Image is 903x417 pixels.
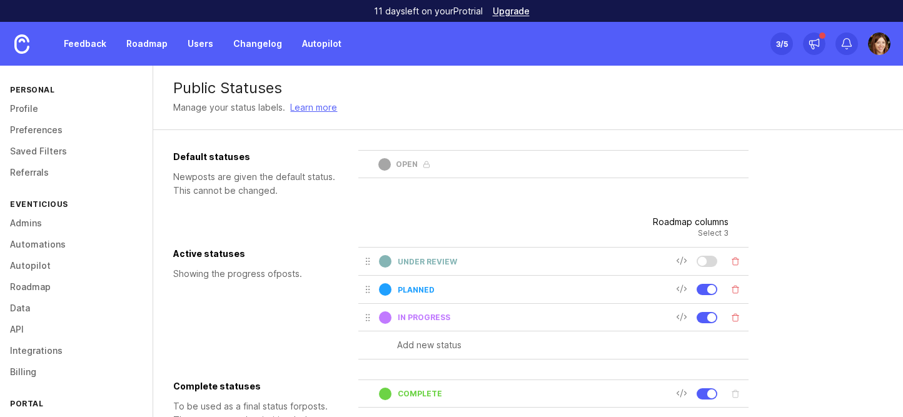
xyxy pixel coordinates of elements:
a: Users [180,33,221,55]
button: Delete status [727,281,744,298]
a: Upgrade [493,7,530,16]
span: Roadmap columns [653,218,729,226]
button: Delete status [727,309,744,326]
button: Delete status [727,385,744,403]
div: Active statuses [173,247,348,261]
iframe: Intercom live chat [860,374,890,404]
a: Changelog [226,33,290,55]
span: Select 3 [653,229,729,237]
div: 3 /5 [776,35,788,53]
img: Elena Kushpel [868,33,890,55]
a: Feedback [56,33,114,55]
a: Learn more [290,101,337,114]
p: 11 days left on your Pro trial [374,5,483,18]
img: Canny Home [14,34,29,54]
a: Autopilot [295,33,349,55]
a: Roadmap [119,33,175,55]
div: Complete statuses [173,379,348,393]
div: Manage your status labels. [173,101,285,114]
div: Public Statuses [173,81,883,96]
div: open [396,161,418,168]
button: Delete status [727,253,744,270]
div: New post s are given the default status. This cannot be changed. [173,170,348,198]
div: Showing the progress of post s. [173,267,348,281]
button: 3/5 [770,33,793,55]
input: Add new status [397,338,749,352]
div: Default statuses [173,150,348,164]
